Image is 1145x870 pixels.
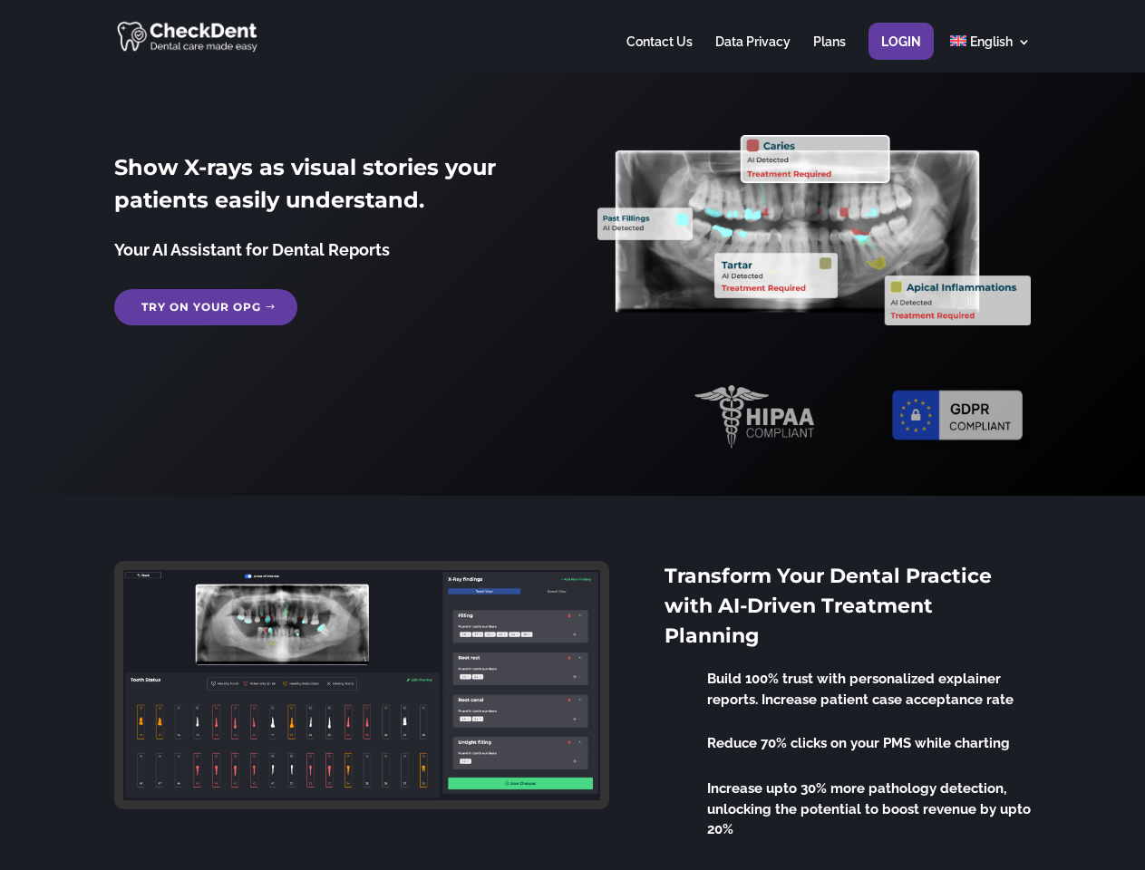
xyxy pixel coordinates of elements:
a: Contact Us [626,35,693,71]
a: Login [881,35,921,71]
img: X_Ray_annotated [597,135,1030,325]
span: Your AI Assistant for Dental Reports [114,240,390,259]
a: English [950,35,1031,71]
a: Try on your OPG [114,289,297,325]
span: Reduce 70% clicks on your PMS while charting [707,735,1010,751]
span: Transform Your Dental Practice with AI-Driven Treatment Planning [665,564,992,648]
span: Build 100% trust with personalized explainer reports. Increase patient case acceptance rate [707,671,1014,708]
a: Data Privacy [715,35,791,71]
h2: Show X-rays as visual stories your patients easily understand. [114,151,547,226]
span: English [970,34,1013,49]
span: Increase upto 30% more pathology detection, unlocking the potential to boost revenue by upto 20% [707,780,1031,837]
img: CheckDent AI [117,18,259,53]
a: Plans [813,35,846,71]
